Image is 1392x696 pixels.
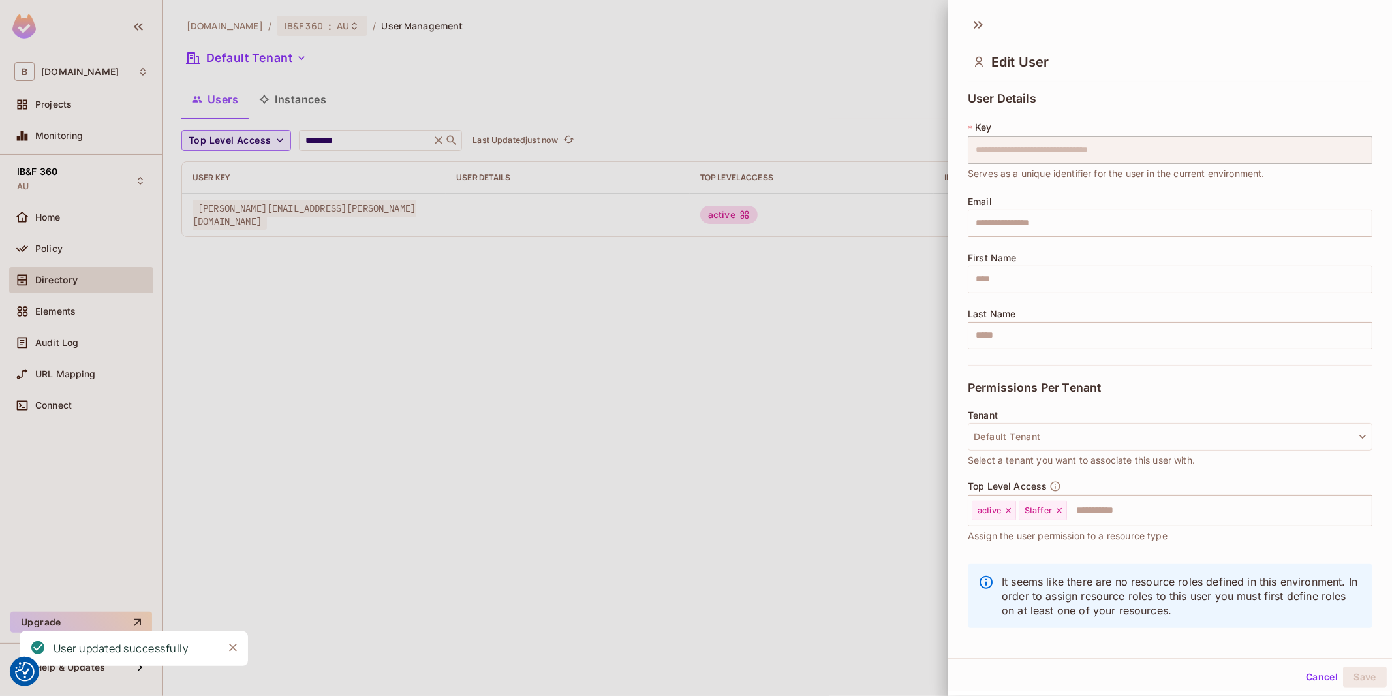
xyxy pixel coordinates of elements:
span: Last Name [968,309,1015,319]
button: Consent Preferences [15,662,35,682]
span: Staffer [1025,505,1052,516]
span: First Name [968,253,1017,263]
button: Default Tenant [968,423,1372,451]
span: User Details [968,92,1036,105]
span: Serves as a unique identifier for the user in the current environment. [968,166,1265,181]
button: Open [1365,509,1368,511]
p: It seems like there are no resource roles defined in this environment. In order to assign resourc... [1002,575,1362,618]
span: Permissions Per Tenant [968,381,1101,394]
button: Close [223,638,243,657]
span: Tenant [968,410,998,420]
span: Email [968,197,992,207]
img: Revisit consent button [15,662,35,682]
span: Top Level Access [968,481,1047,492]
span: active [978,505,1001,516]
button: Cancel [1301,667,1343,688]
span: Key [975,122,991,133]
div: Staffer [1019,501,1067,520]
div: active [972,501,1016,520]
span: Edit User [991,54,1049,70]
span: Select a tenant you want to associate this user with. [968,453,1195,467]
span: Assign the user permission to a resource type [968,529,1168,543]
button: Save [1343,667,1387,688]
div: User updated successfully [54,641,189,657]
